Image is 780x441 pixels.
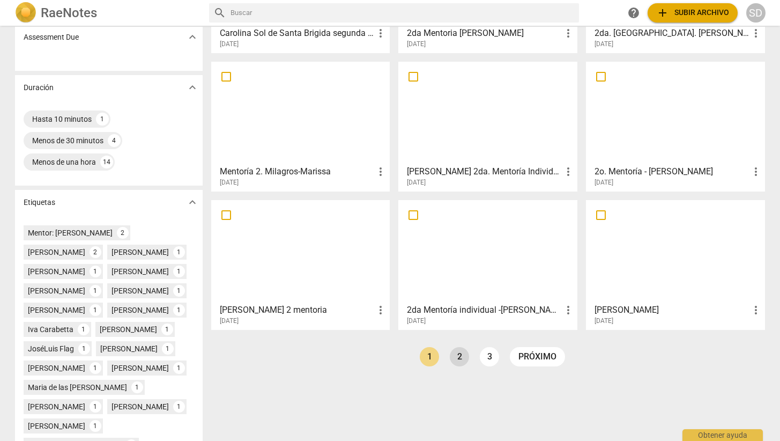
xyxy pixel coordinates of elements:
[450,347,469,366] a: Page 2
[28,421,85,431] div: [PERSON_NAME]
[595,317,613,326] span: [DATE]
[24,32,79,43] p: Assessment Due
[90,304,101,316] div: 1
[184,79,200,95] button: Mostrar más
[420,347,439,366] a: Page 1 is your current page
[595,27,749,40] h3: 2da. Mentoría. Inés García Montero
[78,324,90,335] div: 1
[161,324,173,335] div: 1
[117,227,129,239] div: 2
[28,266,85,277] div: [PERSON_NAME]
[90,401,101,413] div: 1
[78,343,90,355] div: 1
[24,197,55,208] p: Etiquetas
[112,247,169,258] div: [PERSON_NAME]
[162,343,174,355] div: 1
[480,347,499,366] a: Page 3
[186,81,199,94] span: expand_more
[402,204,574,325] a: 2da Mentoría individual -[PERSON_NAME]-[DATE]
[595,304,749,317] h3: Lucy Correa
[173,246,185,258] div: 1
[90,362,101,374] div: 1
[184,29,200,45] button: Mostrar más
[510,347,565,366] a: próximo
[112,363,169,373] div: [PERSON_NAME]
[624,3,643,23] a: Obtener ayuda
[28,247,85,258] div: [PERSON_NAME]
[402,65,574,187] a: [PERSON_NAME] 2da. Mentoría Individual[DATE]
[656,6,729,19] span: Subir archivo
[590,65,761,187] a: 2o. Mentoría - [PERSON_NAME][DATE]
[112,285,169,296] div: [PERSON_NAME]
[407,304,562,317] h3: 2da Mentoría individual -Isabel Olid-
[28,305,85,315] div: [PERSON_NAME]
[112,401,169,412] div: [PERSON_NAME]
[28,343,74,354] div: JoséLuis Flag
[15,2,200,24] a: LogoRaeNotes
[32,135,103,146] div: Menos de 30 minutos
[407,165,562,178] h3: Cynthia Castaneda 2da. Mentoría Individual
[374,165,387,178] span: more_vert
[32,157,96,167] div: Menos de una hora
[215,204,387,325] a: [PERSON_NAME] 2 mentoria[DATE]
[407,317,426,326] span: [DATE]
[96,113,109,126] div: 1
[682,429,763,441] div: Obtener ayuda
[215,65,387,187] a: Mentoría 2. Milagros-Marissa[DATE]
[90,266,101,277] div: 1
[100,324,157,335] div: [PERSON_NAME]
[407,40,426,49] span: [DATE]
[562,304,575,317] span: more_vert
[186,196,199,209] span: expand_more
[407,178,426,187] span: [DATE]
[15,2,36,24] img: Logo
[100,156,113,168] div: 14
[108,134,121,147] div: 4
[220,165,375,178] h3: Mentoría 2. Milagros-Marissa
[173,285,185,297] div: 1
[746,3,766,23] button: SD
[28,382,127,393] div: Maria de las [PERSON_NAME]
[186,31,199,43] span: expand_more
[90,285,101,297] div: 1
[90,420,101,432] div: 1
[90,246,101,258] div: 2
[407,27,562,40] h3: 2da Mentoria Graciela Soraide
[627,6,640,19] span: help
[656,6,669,19] span: add
[24,82,54,93] p: Duración
[562,27,575,40] span: more_vert
[220,178,239,187] span: [DATE]
[374,27,387,40] span: more_vert
[28,363,85,373] div: [PERSON_NAME]
[590,204,761,325] a: [PERSON_NAME][DATE]
[648,3,738,23] button: Subir
[173,362,185,374] div: 1
[28,401,85,412] div: [PERSON_NAME]
[231,4,575,21] input: Buscar
[32,114,92,124] div: Hasta 10 minutos
[112,305,169,315] div: [PERSON_NAME]
[28,227,113,238] div: Mentor: [PERSON_NAME]
[173,304,185,316] div: 1
[220,40,239,49] span: [DATE]
[749,304,762,317] span: more_vert
[595,40,613,49] span: [DATE]
[184,194,200,210] button: Mostrar más
[562,165,575,178] span: more_vert
[595,165,749,178] h3: 2o. Mentoría - Claudia Ramirez
[41,5,97,20] h2: RaeNotes
[220,304,375,317] h3: Sofi Pinasco 2 mentoria
[173,401,185,413] div: 1
[131,381,143,393] div: 1
[173,266,185,277] div: 1
[28,285,85,296] div: [PERSON_NAME]
[213,6,226,19] span: search
[220,27,375,40] h3: Carolina Sol de Santa Brigida segunda mentoria
[595,178,613,187] span: [DATE]
[112,266,169,277] div: [PERSON_NAME]
[749,165,762,178] span: more_vert
[100,343,158,354] div: [PERSON_NAME]
[374,304,387,317] span: more_vert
